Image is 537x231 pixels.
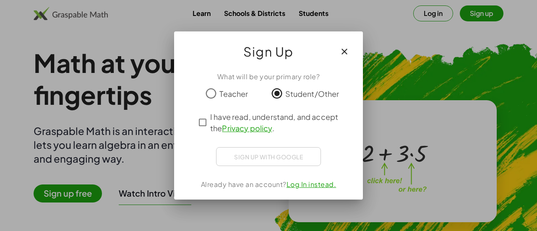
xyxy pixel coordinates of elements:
a: Log In instead. [287,180,336,189]
span: I have read, understand, and accept the . [210,111,342,134]
span: Student/Other [285,88,339,99]
div: What will be your primary role? [184,72,353,82]
div: Already have an account? [184,179,353,189]
a: Privacy policy [222,123,272,133]
span: Sign Up [243,42,294,62]
span: Teacher [219,88,248,99]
